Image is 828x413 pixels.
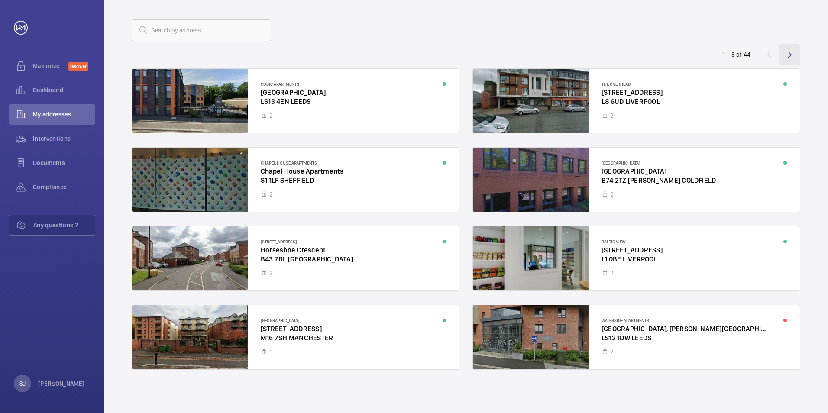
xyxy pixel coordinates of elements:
span: Dashboard [33,86,95,94]
span: Any questions ? [33,221,95,229]
input: Search by address [132,19,271,41]
span: Documents [33,158,95,167]
p: SJ [19,379,26,388]
span: My addresses [33,110,95,119]
div: 1 – 8 of 44 [723,50,750,59]
p: [PERSON_NAME] [38,379,85,388]
span: Discover [68,62,88,71]
span: Compliance [33,183,95,191]
span: Interventions [33,134,95,143]
span: Maximize [33,61,68,70]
